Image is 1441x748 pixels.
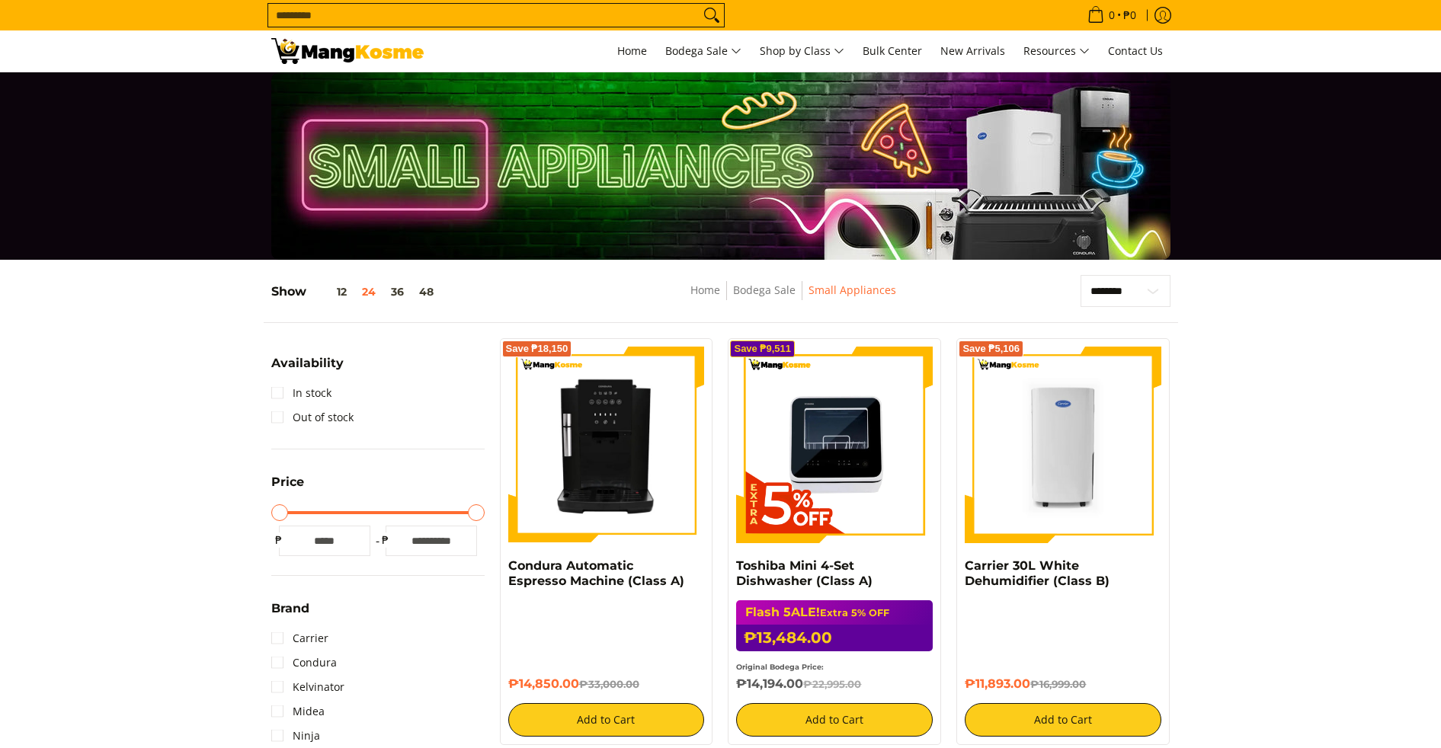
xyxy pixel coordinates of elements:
button: 36 [383,286,411,298]
a: New Arrivals [933,30,1013,72]
span: • [1083,7,1141,24]
a: Condura Automatic Espresso Machine (Class A) [508,558,684,588]
del: ₱16,999.00 [1030,678,1086,690]
summary: Open [271,476,304,500]
del: ₱33,000.00 [579,678,639,690]
a: Out of stock [271,405,354,430]
del: ₱22,995.00 [803,678,861,690]
span: ₱ [378,532,393,548]
a: Ninja [271,724,320,748]
a: Shop by Class [752,30,852,72]
img: Small Appliances l Mang Kosme: Home Appliances Warehouse Sale [271,38,424,64]
img: Toshiba Mini 4-Set Dishwasher (Class A) [736,347,933,543]
span: Availability [271,357,344,369]
span: Brand [271,603,309,615]
span: Bodega Sale [665,42,741,61]
span: Bulk Center [863,43,922,58]
span: Price [271,476,304,488]
h5: Show [271,284,441,299]
button: 12 [306,286,354,298]
img: Carrier 30L White Dehumidifier (Class B) [965,347,1161,543]
summary: Open [271,357,344,381]
span: Save ₱18,150 [506,344,568,353]
button: Add to Cart [736,703,933,737]
a: Resources [1016,30,1097,72]
button: Search [700,4,724,27]
a: Bulk Center [855,30,930,72]
span: ₱ [271,532,287,548]
h6: ₱11,893.00 [965,676,1161,692]
span: Shop by Class [760,42,844,61]
span: Resources [1023,42,1090,61]
a: In stock [271,381,331,405]
span: ₱0 [1121,10,1138,21]
nav: Main Menu [439,30,1170,72]
small: Original Bodega Price: [736,663,824,671]
a: Home [690,283,720,297]
h6: ₱14,194.00 [736,676,933,692]
nav: Breadcrumbs [579,281,1007,315]
button: Add to Cart [508,703,705,737]
span: Home [617,43,647,58]
a: Small Appliances [809,283,896,297]
button: Add to Cart [965,703,1161,737]
a: Toshiba Mini 4-Set Dishwasher (Class A) [736,558,873,588]
span: New Arrivals [940,43,1005,58]
a: Midea [271,699,325,724]
img: Condura Automatic Espresso Machine (Class A) [508,347,705,543]
a: Carrier 30L White Dehumidifier (Class B) [965,558,1110,588]
a: Carrier [271,626,328,651]
a: Home [610,30,655,72]
a: Condura [271,651,337,675]
span: Save ₱9,511 [734,344,791,353]
a: Bodega Sale [658,30,749,72]
a: Contact Us [1100,30,1170,72]
summary: Open [271,603,309,626]
h6: ₱14,850.00 [508,676,705,692]
button: 24 [354,286,383,298]
span: 0 [1106,10,1117,21]
button: 48 [411,286,441,298]
a: Kelvinator [271,675,344,699]
span: Save ₱5,106 [962,344,1020,353]
h6: ₱13,484.00 [736,625,933,651]
a: Bodega Sale [733,283,796,297]
span: Contact Us [1108,43,1163,58]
